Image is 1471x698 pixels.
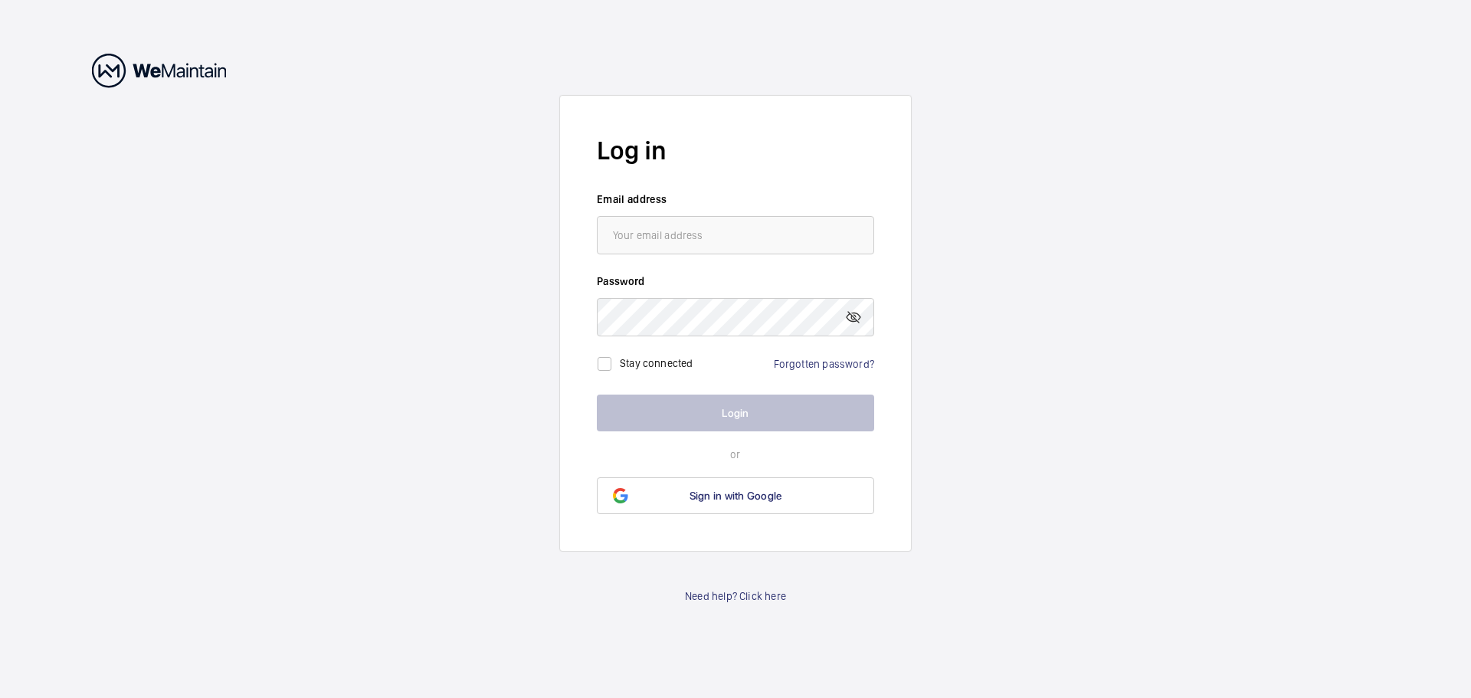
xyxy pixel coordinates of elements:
[597,395,874,431] button: Login
[774,358,874,370] a: Forgotten password?
[597,274,874,289] label: Password
[690,490,782,502] span: Sign in with Google
[620,356,693,369] label: Stay connected
[597,133,874,169] h2: Log in
[597,192,874,207] label: Email address
[597,216,874,254] input: Your email address
[685,588,786,604] a: Need help? Click here
[597,447,874,462] p: or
